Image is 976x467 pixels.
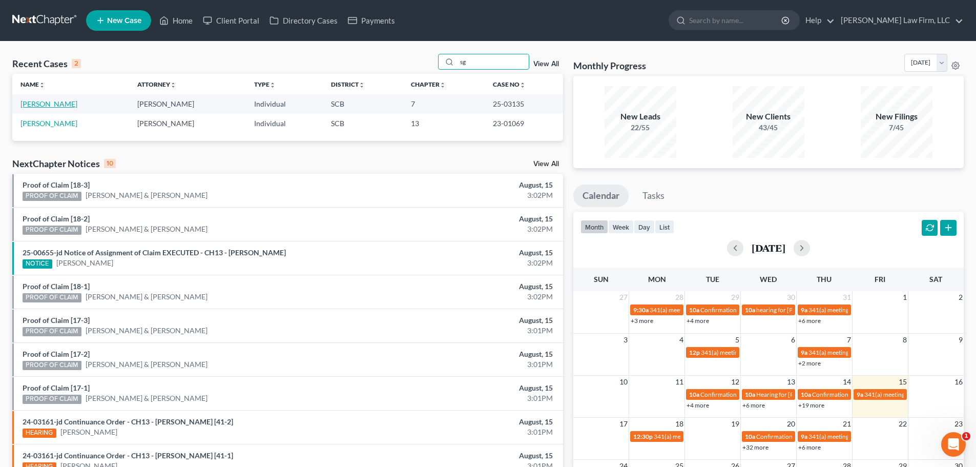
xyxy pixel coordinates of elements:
a: Calendar [573,185,629,207]
i: unfold_more [359,82,365,88]
td: [PERSON_NAME] [129,114,246,133]
span: Fri [875,275,885,283]
span: Thu [817,275,832,283]
div: August, 15 [383,451,553,461]
a: Attorneyunfold_more [137,80,176,88]
a: +6 more [742,401,765,409]
a: Proof of Claim [17-1] [23,383,90,392]
a: [PERSON_NAME] & [PERSON_NAME] [86,359,207,370]
input: Search by name... [689,11,783,30]
button: month [580,220,608,234]
span: 28 [674,291,684,303]
a: +32 more [742,443,769,451]
a: Tasks [633,185,674,207]
span: 6 [790,334,796,346]
div: August, 15 [383,248,553,258]
span: 15 [898,376,908,388]
div: PROOF OF CLAIM [23,226,81,235]
span: 29 [730,291,740,303]
span: 17 [618,418,629,430]
a: +4 more [687,401,709,409]
span: Tue [706,275,719,283]
h2: [DATE] [752,242,785,253]
button: day [634,220,655,234]
div: 3:02PM [383,258,553,268]
h3: Monthly Progress [573,59,646,72]
span: 4 [678,334,684,346]
i: unfold_more [170,82,176,88]
span: 9 [958,334,964,346]
a: +2 more [798,359,821,367]
div: 3:01PM [383,393,553,403]
div: PROOF OF CLAIM [23,327,81,336]
span: Confirmation Hearing for [PERSON_NAME] [700,306,818,314]
div: 7/45 [861,123,932,133]
span: 12p [689,349,700,356]
a: [PERSON_NAME] [20,99,77,108]
a: Districtunfold_more [331,80,365,88]
span: 20 [786,418,796,430]
td: Individual [246,94,323,113]
span: 10a [689,306,699,314]
div: August, 15 [383,349,553,359]
span: 10 [618,376,629,388]
a: Payments [343,11,400,30]
a: [PERSON_NAME] & [PERSON_NAME] [86,224,207,234]
span: 9a [801,306,807,314]
a: [PERSON_NAME] [60,427,117,437]
td: [PERSON_NAME] [129,94,246,113]
div: August, 15 [383,315,553,326]
div: PROOF OF CLAIM [23,192,81,201]
div: 2 [72,59,81,68]
div: August, 15 [383,383,553,393]
iframe: Intercom live chat [941,432,966,457]
span: 8 [902,334,908,346]
td: 13 [403,114,484,133]
span: Sat [929,275,942,283]
span: 7 [846,334,852,346]
span: 10a [745,306,755,314]
span: 19 [730,418,740,430]
div: Recent Cases [12,57,81,70]
span: 341(a) meeting for [PERSON_NAME] [864,391,963,398]
span: 10a [689,391,699,398]
a: [PERSON_NAME] & [PERSON_NAME] [86,190,207,200]
span: 341(a) meeting for [PERSON_NAME] [701,349,800,356]
span: 9:30a [633,306,649,314]
span: 9a [857,391,863,398]
a: +6 more [798,317,821,324]
a: 25-00655-jd Notice of Assignment of Claim EXECUTED - CH13 - [PERSON_NAME] [23,248,286,257]
a: +3 more [631,317,653,324]
div: HEARING [23,429,56,438]
td: Individual [246,114,323,133]
div: New Clients [733,111,804,123]
div: NextChapter Notices [12,157,116,170]
span: 10a [745,391,755,398]
td: 23-01069 [485,114,563,133]
a: +6 more [798,443,821,451]
a: [PERSON_NAME] [56,258,113,268]
span: Mon [648,275,666,283]
i: unfold_more [269,82,276,88]
a: Proof of Claim [18-2] [23,214,90,223]
div: 3:01PM [383,427,553,437]
i: unfold_more [520,82,526,88]
div: New Filings [861,111,932,123]
div: 3:02PM [383,190,553,200]
span: 1 [902,291,908,303]
span: 3 [622,334,629,346]
div: August, 15 [383,214,553,224]
i: unfold_more [39,82,45,88]
div: 10 [104,159,116,168]
td: 25-03135 [485,94,563,113]
span: 23 [953,418,964,430]
span: 27 [618,291,629,303]
div: August, 15 [383,417,553,427]
td: SCB [323,114,403,133]
span: 12 [730,376,740,388]
span: 21 [842,418,852,430]
button: list [655,220,674,234]
a: Home [154,11,198,30]
span: 2 [958,291,964,303]
span: hearing for [PERSON_NAME] [756,306,835,314]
